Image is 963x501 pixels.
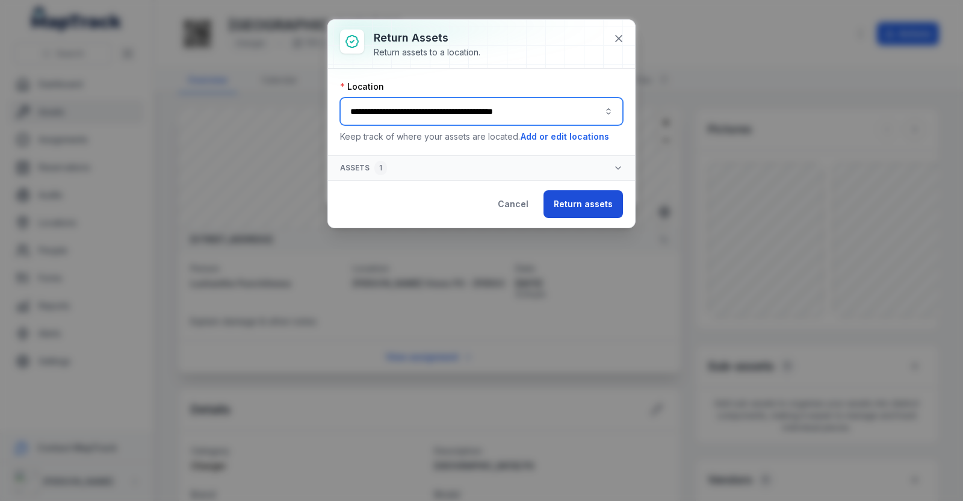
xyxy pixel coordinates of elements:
[374,30,480,46] h3: Return assets
[374,161,387,175] div: 1
[520,130,610,143] button: Add or edit locations
[340,161,387,175] span: Assets
[488,190,539,218] button: Cancel
[328,156,635,180] button: Assets1
[340,130,623,143] p: Keep track of where your assets are located.
[340,81,384,93] label: Location
[543,190,623,218] button: Return assets
[374,46,480,58] div: Return assets to a location.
